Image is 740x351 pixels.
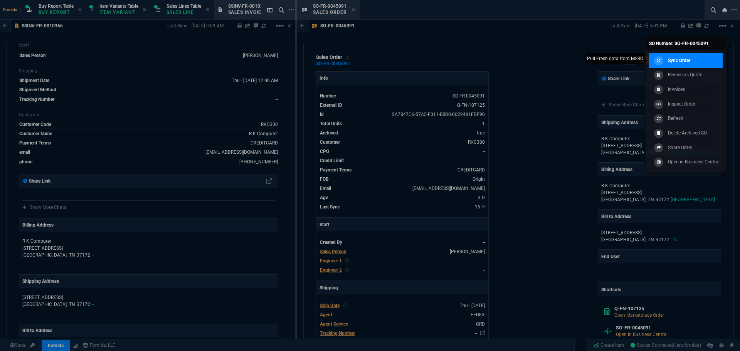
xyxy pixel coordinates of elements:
[668,57,690,64] p: Sync Order
[668,158,720,165] p: Open in Business Central
[668,101,695,107] p: Inspect Order
[646,37,726,50] a: SO Number: SO-FR-0045091
[668,86,685,93] p: Invoices
[668,129,707,136] p: Delete Archived SO
[668,144,692,151] p: Share Order
[668,115,683,122] p: Refresh
[668,71,702,78] p: Resuse as Quote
